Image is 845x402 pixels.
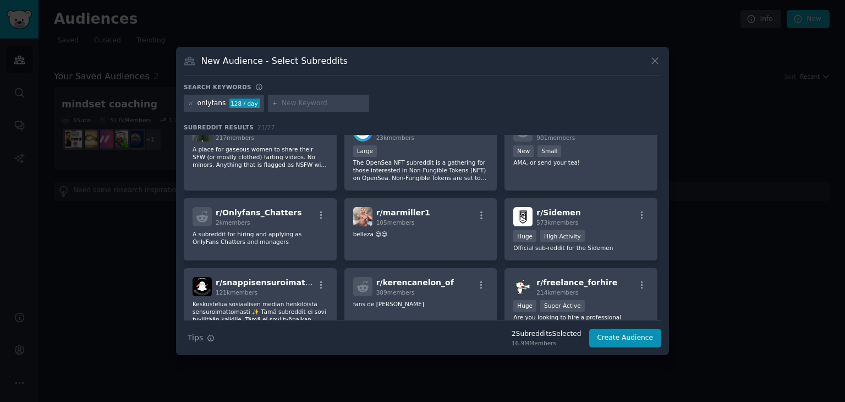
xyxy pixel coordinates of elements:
div: New [513,145,534,157]
span: Subreddit Results [184,123,254,131]
span: 2k members [216,219,250,226]
div: 128 / day [229,99,260,108]
p: The OpenSea NFT subreddit is a gathering for those interested in Non-Fungible Tokens (NFT) on Ope... [353,159,489,182]
span: r/ freelance_forhire [536,278,617,287]
div: Large [353,145,377,157]
span: 901 members [536,134,575,141]
div: Huge [513,230,536,242]
div: Huge [513,300,536,312]
img: marmiller1 [353,207,372,226]
span: 573k members [536,219,578,226]
h3: Search keywords [184,83,251,91]
p: belleza 😍😍 [353,230,489,238]
span: r/ marmiller1 [376,208,430,217]
div: Small [537,145,561,157]
button: Create Audience [589,329,662,347]
span: 214k members [536,289,578,296]
h3: New Audience - Select Subreddits [201,55,348,67]
img: snappisensuroimaton [193,277,212,296]
span: 217 members [216,134,254,141]
span: 23k members [376,134,414,141]
p: A subreddit for hiring and applying as OnlyFans Chatters and managers [193,230,328,246]
span: Tips [188,332,203,344]
div: 16.9M Members [512,339,581,347]
span: r/ Onlyfans_Chatters [216,208,301,217]
p: Official sub-reddit for the Sidemen [513,244,649,252]
div: Super Active [540,300,585,312]
div: High Activity [540,230,585,242]
p: Keskustelua sosiaalisen median henkilöistä sensuroimattomasti ✨ Tämä subreddit ei sovi tyyliltään... [193,300,328,323]
span: 21 / 27 [257,124,275,131]
p: A place for gaseous women to share their SFW (or mostly clothed) farting videos. No minors. Anyth... [193,145,328,169]
p: fans de [PERSON_NAME] [353,300,489,308]
p: Are you looking to hire a professional designer, coder, writer and etc.. to help you develop your... [513,313,649,336]
span: r/ kerencanelon_of [376,278,454,287]
input: New Keyword [282,99,365,108]
span: r/ Sidemen [536,208,580,217]
span: 105 members [376,219,415,226]
div: 2 Subreddit s Selected [512,329,581,339]
img: freelance_forhire [513,277,533,296]
span: 389 members [376,289,415,296]
p: AMA. or send your tea! [513,159,649,166]
span: 121k members [216,289,257,296]
img: Sidemen [513,207,533,226]
div: onlyfans [197,99,226,108]
button: Tips [184,328,218,347]
span: r/ snappisensuroimaton [216,278,316,287]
